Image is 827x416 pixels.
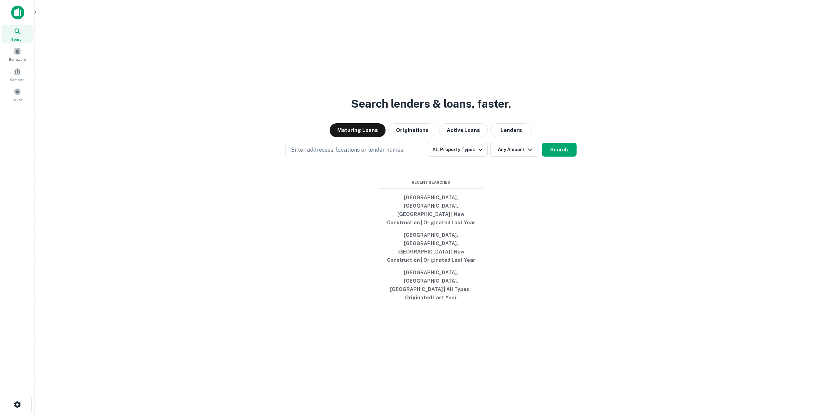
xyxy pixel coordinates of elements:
span: Recent Searches [379,180,483,185]
button: Enter addresses, locations or lender names [285,143,424,157]
button: [GEOGRAPHIC_DATA], [GEOGRAPHIC_DATA], [GEOGRAPHIC_DATA] | All Types | Originated Last Year [379,266,483,304]
h3: Search lenders & loans, faster. [351,95,511,112]
p: Enter addresses, locations or lender names [291,146,403,154]
button: Maturing Loans [330,123,386,137]
span: Borrowers [9,57,26,62]
span: Search [11,36,24,42]
img: capitalize-icon.png [11,6,24,19]
a: Contacts [2,65,33,84]
button: [GEOGRAPHIC_DATA], [GEOGRAPHIC_DATA], [GEOGRAPHIC_DATA] | New Construction | Originated Last Year [379,191,483,229]
span: Contacts [10,77,24,82]
button: Active Loans [439,123,488,137]
iframe: Chat Widget [792,360,827,394]
button: Any Amount [490,143,539,157]
button: Search [542,143,577,157]
a: Borrowers [2,45,33,64]
button: Originations [388,123,436,137]
button: [GEOGRAPHIC_DATA], [GEOGRAPHIC_DATA], [GEOGRAPHIC_DATA] | New Construction | Originated Last Year [379,229,483,266]
span: Saved [13,97,23,102]
button: Lenders [490,123,532,137]
a: Search [2,25,33,43]
button: All Property Types [427,143,487,157]
a: Saved [2,85,33,104]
